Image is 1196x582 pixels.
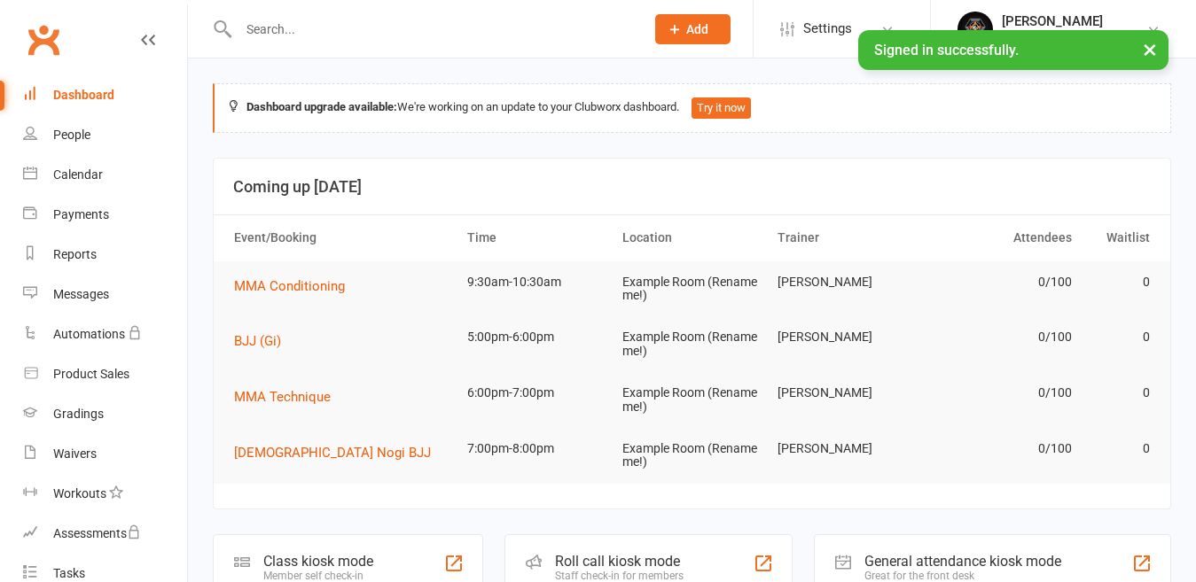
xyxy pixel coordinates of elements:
[459,316,614,358] td: 5:00pm-6:00pm
[925,428,1080,469] td: 0/100
[234,386,343,407] button: MMA Technique
[459,215,614,260] th: Time
[234,389,331,405] span: MMA Technique
[958,12,993,47] img: thumb_image1660268831.png
[263,570,373,582] div: Member self check-in
[23,275,187,314] a: Messages
[263,553,373,570] div: Class kiosk mode
[234,333,281,349] span: BJJ (Gi)
[803,9,852,49] span: Settings
[1080,372,1158,414] td: 0
[555,570,684,582] div: Staff check-in for members
[925,215,1080,260] th: Attendees
[770,261,925,303] td: [PERSON_NAME]
[23,155,187,195] a: Calendar
[23,514,187,554] a: Assessments
[234,330,293,352] button: BJJ (Gi)
[23,115,187,155] a: People
[233,17,632,42] input: Search...
[1080,215,1158,260] th: Waitlist
[1080,261,1158,303] td: 0
[770,215,925,260] th: Trainer
[23,75,187,115] a: Dashboard
[23,235,187,275] a: Reports
[53,367,129,381] div: Product Sales
[1080,316,1158,358] td: 0
[692,97,751,119] button: Try it now
[1080,428,1158,469] td: 0
[770,428,925,469] td: [PERSON_NAME]
[925,261,1080,303] td: 0/100
[686,22,708,36] span: Add
[21,18,66,62] a: Clubworx
[246,100,397,113] strong: Dashboard upgrade available:
[925,372,1080,414] td: 0/100
[1002,13,1103,29] div: [PERSON_NAME]
[864,570,1061,582] div: Great for the front desk
[53,327,125,341] div: Automations
[53,207,109,221] div: Payments
[226,215,459,260] th: Event/Booking
[234,445,431,461] span: [DEMOGRAPHIC_DATA] Nogi BJJ
[23,434,187,474] a: Waivers
[53,247,97,261] div: Reports
[459,261,614,303] td: 9:30am-10:30am
[234,442,443,463] button: [DEMOGRAPHIC_DATA] Nogi BJJ
[864,553,1061,570] div: General attendance kiosk mode
[23,474,187,514] a: Workouts
[53,88,114,102] div: Dashboard
[614,261,770,317] td: Example Room (Rename me!)
[234,275,357,297] button: MMA Conditioning
[555,553,684,570] div: Roll call kiosk mode
[614,316,770,372] td: Example Room (Rename me!)
[1002,29,1103,45] div: Freestyle MMA
[53,407,104,421] div: Gradings
[53,128,90,142] div: People
[770,316,925,358] td: [PERSON_NAME]
[655,14,731,44] button: Add
[23,394,187,434] a: Gradings
[874,42,1019,58] span: Signed in successfully.
[925,316,1080,358] td: 0/100
[23,354,187,394] a: Product Sales
[614,372,770,428] td: Example Room (Rename me!)
[53,167,103,182] div: Calendar
[770,372,925,414] td: [PERSON_NAME]
[53,446,97,461] div: Waivers
[234,278,345,294] span: MMA Conditioning
[23,195,187,235] a: Payments
[614,428,770,484] td: Example Room (Rename me!)
[53,287,109,301] div: Messages
[53,526,141,540] div: Assessments
[1134,30,1166,68] button: ×
[459,372,614,414] td: 6:00pm-7:00pm
[459,428,614,469] td: 7:00pm-8:00pm
[614,215,770,260] th: Location
[23,314,187,354] a: Automations
[53,566,85,580] div: Tasks
[53,486,106,501] div: Workouts
[213,83,1171,133] div: We're working on an update to your Clubworx dashboard.
[233,178,1151,196] h3: Coming up [DATE]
